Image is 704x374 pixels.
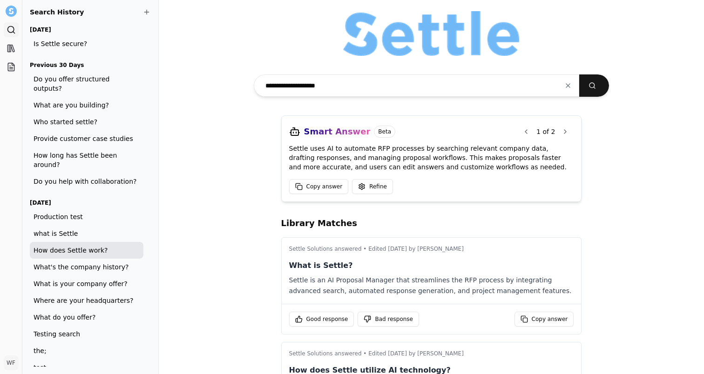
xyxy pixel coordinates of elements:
[34,177,140,186] span: Do you help with collaboration?
[369,183,387,190] span: Refine
[4,355,19,370] button: WF
[4,60,19,74] a: Projects
[34,313,140,322] span: What do you offer?
[30,60,143,71] h3: Previous 30 Days
[532,315,568,323] span: Copy answer
[289,144,574,172] p: Settle uses AI to automate RFP processes by searching relevant company data, drafting responses, ...
[306,315,348,323] span: Good response
[289,179,349,194] button: Copy answer
[34,212,140,221] span: Production test
[4,22,19,37] a: Search
[6,6,17,17] img: Settle
[34,262,140,272] span: What's the company history?
[306,183,343,190] span: Copy answer
[4,4,19,19] button: Settle
[34,363,140,372] span: test
[358,312,419,327] button: Bad response
[34,279,140,288] span: What is your company offer?
[34,246,140,255] span: How does Settle work?
[34,100,140,110] span: What are you building?
[34,346,140,355] span: the;
[557,77,579,94] button: Clear input
[30,197,143,208] h3: [DATE]
[34,229,140,238] span: what is Settle
[30,24,143,35] h3: [DATE]
[304,125,371,138] h3: Smart Answer
[30,7,151,17] h2: Search History
[34,151,140,169] span: How long has Settle been around?
[289,312,354,327] button: Good response
[34,74,140,93] span: Do you offer structured outputs?
[374,126,395,138] span: Beta
[352,179,393,194] button: Refine
[4,41,19,56] a: Library
[289,350,574,357] p: Settle Solutions answered • Edited [DATE] by [PERSON_NAME]
[34,134,140,143] span: Provide customer case studies
[535,127,557,136] span: 1 of 2
[375,315,413,323] span: Bad response
[289,260,574,271] p: What is Settle?
[34,296,140,305] span: Where are your headquarters?
[289,245,574,253] p: Settle Solutions answered • Edited [DATE] by [PERSON_NAME]
[281,217,582,230] h2: Library Matches
[34,117,140,127] span: Who started settle?
[514,312,574,327] button: Copy answer
[34,39,140,48] span: Is Settle secure?
[34,329,140,339] span: Testing search
[343,11,519,56] img: Organization logo
[289,275,574,296] div: Settle is an AI Proposal Manager that streamlines the RFP process by integrating advanced search,...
